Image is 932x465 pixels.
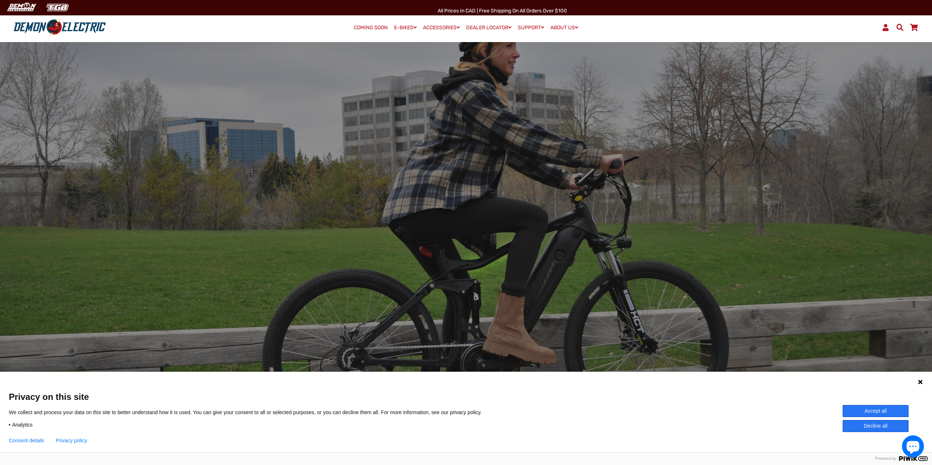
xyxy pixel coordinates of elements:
span: All Prices in CAD | Free shipping on all orders over $100 [438,8,567,14]
button: Consent details [9,438,44,443]
button: Accept all [843,405,909,417]
a: DEALER LOCATOR [464,22,514,33]
img: Demon Electric [4,1,39,14]
a: SUPPORT [515,22,547,33]
img: TGB Canada [42,1,73,14]
p: We collect and process your data on this site to better understand how it is used. You can give y... [9,409,493,416]
inbox-online-store-chat: Shopify online store chat [900,435,926,459]
span: Privacy on this site [9,391,923,402]
a: ABOUT US [548,22,581,33]
button: Decline all [843,420,909,432]
span: Powered by [872,456,899,461]
img: Demon Electric logo [11,18,108,37]
a: ACCESSORIES [420,22,463,33]
a: Privacy policy [56,438,88,443]
a: COMING SOON [351,23,390,33]
a: E-BIKES [391,22,419,33]
span: Analytics [12,421,33,428]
